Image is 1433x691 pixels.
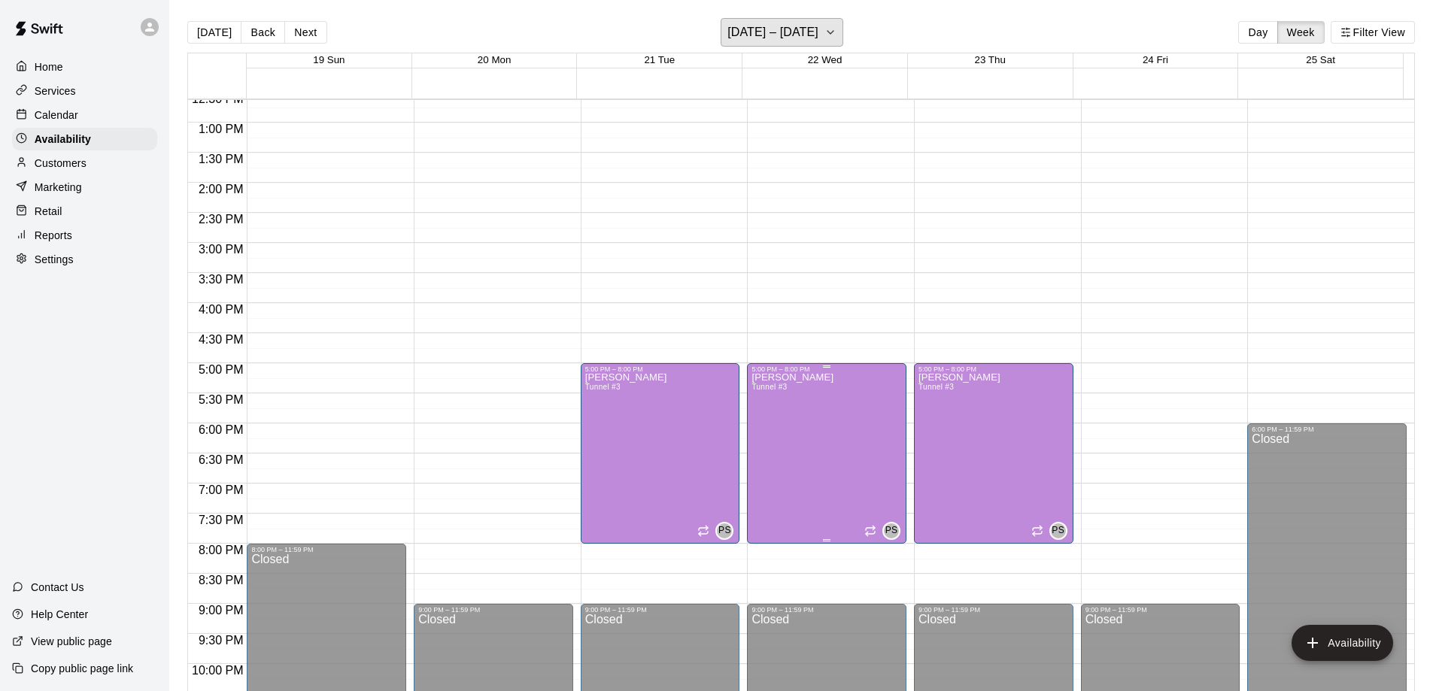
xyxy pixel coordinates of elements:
[31,634,112,649] p: View public page
[35,252,74,267] p: Settings
[1049,522,1067,540] div: Pat Shevlin
[195,544,247,556] span: 8:00 PM
[918,606,1069,614] div: 9:00 PM – 11:59 PM
[195,333,247,346] span: 4:30 PM
[581,363,740,544] div: 5:00 PM – 8:00 PM: Available
[35,156,87,171] p: Customers
[195,183,247,195] span: 2:00 PM
[751,383,787,391] span: Tunnel #3
[195,634,247,647] span: 9:30 PM
[864,525,876,537] span: Recurring availability
[35,204,62,219] p: Retail
[35,180,82,195] p: Marketing
[808,54,842,65] button: 22 Wed
[195,123,247,135] span: 1:00 PM
[882,522,900,540] div: Pat Shevlin
[35,132,91,147] p: Availability
[1252,426,1402,433] div: 6:00 PM – 11:59 PM
[195,393,247,406] span: 5:30 PM
[195,453,247,466] span: 6:30 PM
[644,54,675,65] button: 21 Tue
[1031,525,1043,537] span: Recurring availability
[751,365,902,373] div: 5:00 PM – 8:00 PM
[188,664,247,677] span: 10:00 PM
[241,21,285,44] button: Back
[31,580,84,595] p: Contact Us
[12,80,157,102] a: Services
[195,483,247,496] span: 7:00 PM
[747,363,906,544] div: 5:00 PM – 8:00 PM: Available
[12,104,157,126] a: Calendar
[195,363,247,376] span: 5:00 PM
[1238,21,1277,44] button: Day
[195,273,247,286] span: 3:30 PM
[313,54,345,65] button: 19 Sun
[12,56,157,78] a: Home
[751,606,902,614] div: 9:00 PM – 11:59 PM
[251,546,402,553] div: 8:00 PM – 11:59 PM
[697,525,709,537] span: Recurring availability
[721,18,843,47] button: [DATE] – [DATE]
[31,661,133,676] p: Copy public page link
[715,522,733,540] div: Pat Shevlin
[12,152,157,174] a: Customers
[727,22,818,43] h6: [DATE] – [DATE]
[1306,54,1335,65] button: 25 Sat
[12,224,157,247] a: Reports
[585,383,621,391] span: Tunnel #3
[195,574,247,586] span: 8:30 PM
[195,423,247,436] span: 6:00 PM
[1085,606,1236,614] div: 9:00 PM – 11:59 PM
[918,383,954,391] span: Tunnel #3
[35,83,76,98] p: Services
[1292,625,1393,661] button: add
[1331,21,1415,44] button: Filter View
[478,54,511,65] button: 20 Mon
[918,365,1069,373] div: 5:00 PM – 8:00 PM
[35,59,63,74] p: Home
[284,21,326,44] button: Next
[1277,21,1325,44] button: Week
[195,604,247,617] span: 9:00 PM
[195,514,247,526] span: 7:30 PM
[195,213,247,226] span: 2:30 PM
[195,153,247,165] span: 1:30 PM
[12,200,157,223] a: Retail
[187,21,241,44] button: [DATE]
[1143,54,1168,65] button: 24 Fri
[35,108,78,123] p: Calendar
[418,606,569,614] div: 9:00 PM – 11:59 PM
[195,243,247,256] span: 3:00 PM
[585,365,736,373] div: 5:00 PM – 8:00 PM
[12,248,157,271] a: Settings
[1052,523,1064,538] span: PS
[195,303,247,316] span: 4:00 PM
[12,176,157,199] a: Marketing
[885,523,898,538] span: PS
[585,606,736,614] div: 9:00 PM – 11:59 PM
[31,607,88,622] p: Help Center
[975,54,1006,65] button: 23 Thu
[12,128,157,150] a: Availability
[718,523,731,538] span: PS
[35,228,72,243] p: Reports
[914,363,1073,544] div: 5:00 PM – 8:00 PM: Available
